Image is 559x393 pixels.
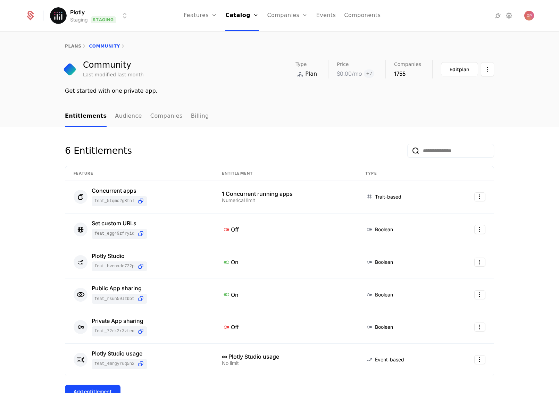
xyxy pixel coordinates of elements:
div: $0.00 /mo [337,69,362,78]
a: Entitlements [65,106,107,127]
button: Editplan [441,62,478,76]
div: 6 Entitlements [65,144,132,158]
button: Select action [474,258,485,267]
span: feat_RSuN59LZBBt [94,296,134,302]
img: Gregory Paciga [524,11,534,20]
div: Plotly Studio usage [92,351,147,356]
span: Boolean [375,324,393,331]
span: Event-based [375,356,404,363]
button: Select action [474,192,485,201]
img: Plotly [50,7,67,24]
a: Audience [115,106,142,127]
button: Select action [474,290,485,299]
nav: Main [65,106,494,127]
span: + 7 [364,69,374,78]
span: feat_egg49zfRYiQ [94,231,134,236]
span: Plan [305,70,317,78]
div: No limit [222,361,349,366]
span: Trait-based [375,193,401,200]
a: Integrations [494,11,502,20]
div: On [222,258,349,267]
span: Boolean [375,291,393,298]
span: feat_4MRgYRUQ5N2 [94,361,134,367]
th: Feature [65,166,214,181]
div: Set custom URLs [92,220,147,226]
div: Last modified last month [83,71,144,78]
span: feat_72rk2R3Zted [94,328,134,334]
a: Settings [505,11,513,20]
div: Off [222,225,349,234]
div: On [222,290,349,299]
div: ∞ Plotly Studio usage [222,354,349,359]
div: Plotly Studio [92,253,147,259]
div: Numerical limit [222,198,349,203]
div: 1755 [394,69,421,78]
span: Type [295,62,307,67]
div: 1 Concurrent running apps [222,191,349,196]
ul: Choose Sub Page [65,106,209,127]
div: Private App sharing [92,318,147,324]
button: Select action [474,323,485,332]
span: feat_bvEnxDe722P [94,264,134,269]
button: Select action [481,62,494,76]
th: Type [357,166,448,181]
a: Companies [150,106,183,127]
div: Staging [70,16,88,23]
span: Price [337,62,349,67]
div: Community [83,61,144,69]
span: Staging [91,16,116,23]
div: Concurrent apps [92,188,147,193]
span: Plotly [70,8,85,16]
span: Companies [394,62,421,67]
div: Edit plan [450,66,469,73]
div: Get started with one private app. [65,87,494,95]
span: Boolean [375,226,393,233]
button: Select action [474,355,485,364]
a: plans [65,44,81,49]
th: Entitlement [214,166,357,181]
button: Select environment [52,8,128,23]
div: Off [222,323,349,332]
span: feat_5tqmo2G8TNL [94,198,134,204]
a: Billing [191,106,209,127]
button: Open user button [524,11,534,20]
div: Public App sharing [92,285,147,291]
span: Boolean [375,259,393,266]
button: Select action [474,225,485,234]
